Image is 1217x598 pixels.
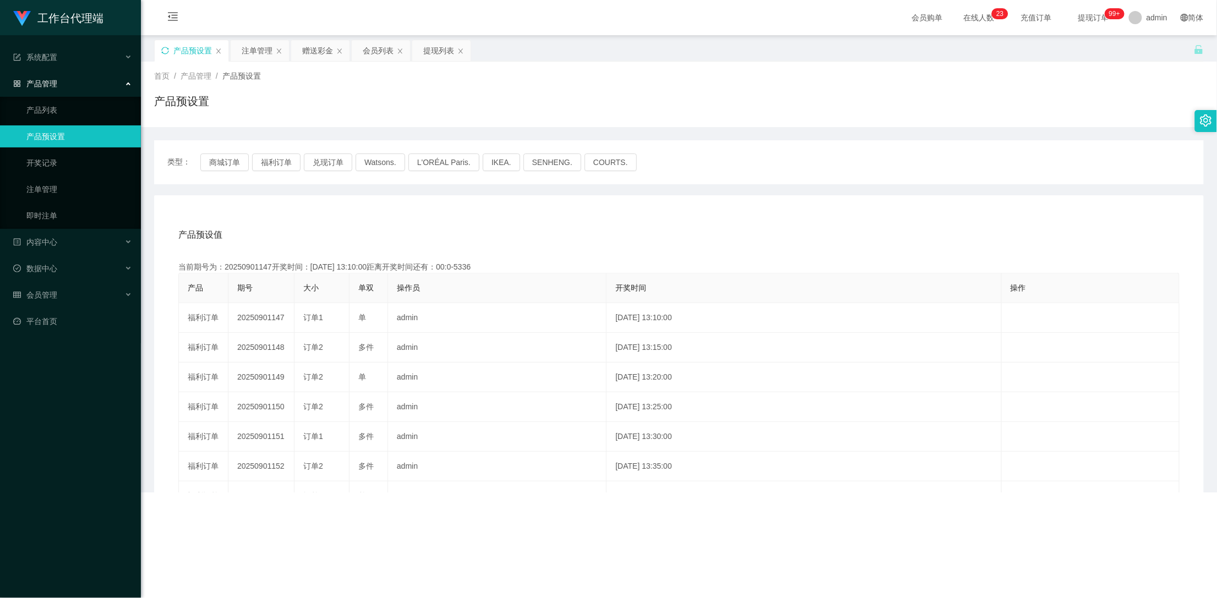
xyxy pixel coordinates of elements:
td: 20250901148 [228,333,294,363]
sup: 1047 [1105,8,1125,19]
td: 20250901153 [228,481,294,511]
span: 产品管理 [181,72,211,80]
td: [DATE] 13:15:00 [607,333,1002,363]
a: 即时注单 [26,205,132,227]
i: 图标: appstore-o [13,80,21,87]
button: 商城订单 [200,153,249,171]
span: 多件 [358,432,374,441]
button: L'ORÉAL Paris. [408,153,479,171]
span: 多件 [358,343,374,352]
i: 图标: form [13,53,21,61]
span: 系统配置 [13,53,57,62]
span: / [174,72,176,80]
td: admin [388,481,607,511]
td: 福利订单 [179,363,228,392]
a: 工作台代理端 [13,13,103,22]
a: 产品列表 [26,99,132,121]
i: 图标: setting [1200,114,1212,127]
td: 福利订单 [179,303,228,333]
span: 多件 [358,402,374,411]
td: 福利订单 [179,333,228,363]
td: admin [388,422,607,452]
td: admin [388,333,607,363]
td: admin [388,392,607,422]
div: 会员列表 [363,40,394,61]
span: 单 [358,372,366,381]
span: 类型： [167,153,200,171]
span: 大小 [303,283,319,292]
span: 订单2 [303,343,323,352]
td: 20250901149 [228,363,294,392]
span: 单双 [358,283,374,292]
span: 开奖时间 [615,283,646,292]
td: 福利订单 [179,392,228,422]
button: COURTS. [585,153,637,171]
td: 20250901150 [228,392,294,422]
a: 产品预设置 [26,125,132,147]
button: 福利订单 [252,153,301,171]
span: 提现订单 [1073,14,1115,21]
span: 数据中心 [13,264,57,273]
span: 产品预设置 [222,72,261,80]
div: 2021 [150,468,1208,479]
span: 订单1 [303,432,323,441]
span: 期号 [237,283,253,292]
span: 订单2 [303,372,323,381]
sup: 23 [992,8,1008,19]
i: 图标: close [457,48,464,54]
td: 福利订单 [179,481,228,511]
i: 图标: close [336,48,343,54]
span: 在线人数 [958,14,1000,21]
td: 福利订单 [179,452,228,481]
span: 会员管理 [13,290,57,299]
td: 20250901151 [228,422,294,452]
div: 提现列表 [423,40,454,61]
span: 单 [358,313,366,322]
p: 3 [1000,8,1004,19]
td: [DATE] 13:25:00 [607,392,1002,422]
p: 2 [996,8,1000,19]
i: 图标: close [276,48,282,54]
span: 首页 [154,72,170,80]
div: 注单管理 [242,40,272,61]
td: [DATE] 13:35:00 [607,452,1002,481]
span: 产品管理 [13,79,57,88]
span: 单 [358,491,366,500]
span: 操作员 [397,283,420,292]
i: 图标: close [397,48,403,54]
a: 图标: dashboard平台首页 [13,310,132,332]
span: / [216,72,218,80]
i: 图标: check-circle-o [13,265,21,272]
i: 图标: global [1181,14,1188,21]
td: admin [388,363,607,392]
h1: 工作台代理端 [37,1,103,36]
i: 图标: table [13,291,21,299]
td: [DATE] 13:10:00 [607,303,1002,333]
span: 充值订单 [1016,14,1057,21]
span: 操作 [1011,283,1026,292]
i: 图标: menu-fold [154,1,192,36]
i: 图标: profile [13,238,21,246]
td: [DATE] 13:40:00 [607,481,1002,511]
span: 产品 [188,283,203,292]
button: SENHENG. [523,153,581,171]
td: [DATE] 13:30:00 [607,422,1002,452]
td: 20250901152 [228,452,294,481]
td: [DATE] 13:20:00 [607,363,1002,392]
div: 赠送彩金 [302,40,333,61]
td: admin [388,303,607,333]
button: Watsons. [356,153,405,171]
span: 订单2 [303,402,323,411]
button: IKEA. [483,153,520,171]
td: 20250901147 [228,303,294,333]
a: 开奖记录 [26,152,132,174]
span: 产品预设值 [178,228,222,242]
td: 福利订单 [179,422,228,452]
span: 订单1 [303,313,323,322]
div: 当前期号为：20250901147开奖时间：[DATE] 13:10:00距离开奖时间还有：00:0-5336 [178,261,1180,273]
i: 图标: unlock [1194,45,1204,54]
i: 图标: sync [161,47,169,54]
button: 兑现订单 [304,153,352,171]
img: logo.9652507e.png [13,11,31,26]
span: 订单2 [303,462,323,470]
